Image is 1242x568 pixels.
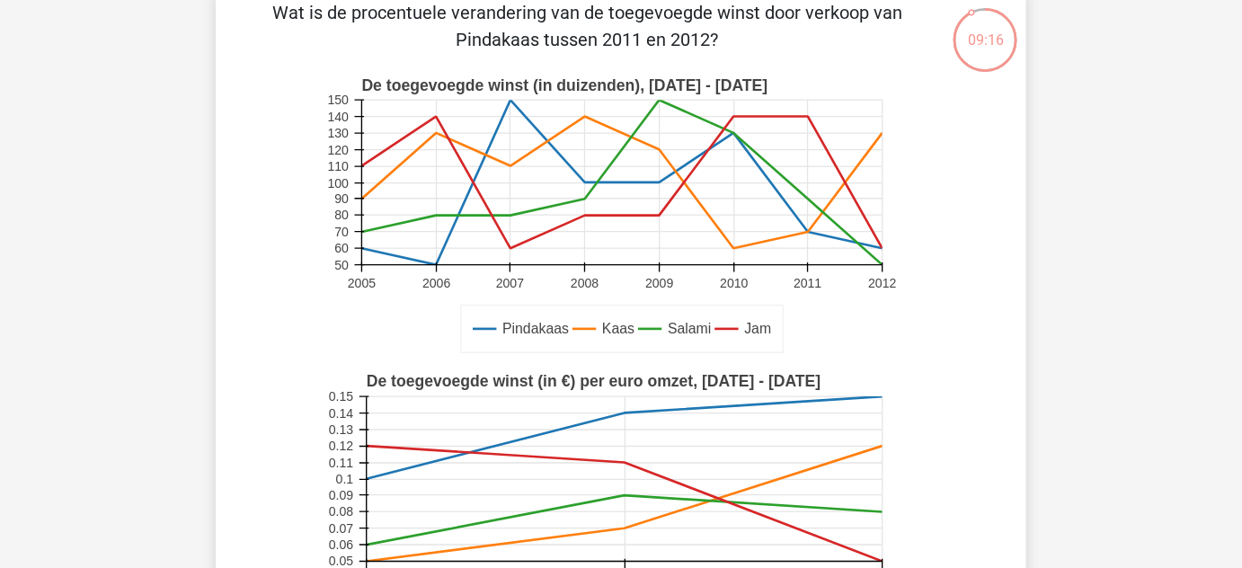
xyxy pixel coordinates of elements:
text: 0.11 [329,456,354,470]
text: 100 [328,176,350,191]
text: 2005 [348,276,376,290]
text: 2006 [422,276,450,290]
text: 2010 [720,276,748,290]
text: Salami [668,322,711,337]
div: 09:16 [952,6,1019,51]
text: 70 [334,225,349,239]
text: De toegevoegde winst (in duizenden), [DATE] - [DATE] [362,76,768,94]
text: 60 [334,241,349,255]
text: 0.15 [329,389,354,404]
text: 2007 [496,276,524,290]
text: 2011 [794,276,821,290]
text: 140 [328,110,350,124]
text: 90 [334,191,349,206]
text: 130 [328,126,350,140]
text: De toegevoegde winst (in €) per euro omzet, [DATE] - [DATE] [367,373,821,391]
text: Jam [745,322,772,337]
text: 2008 [571,276,599,290]
text: Kaas [602,322,634,337]
text: 0.13 [329,422,354,437]
text: 0.09 [329,488,354,502]
text: 0.06 [329,537,354,552]
text: 0.08 [329,505,354,519]
text: 0.1 [336,473,354,487]
text: 80 [334,209,349,223]
text: 0.07 [329,521,354,536]
text: 2012 [868,276,896,290]
text: 2009 [645,276,673,290]
text: 50 [334,258,349,272]
text: 0.14 [329,406,354,421]
text: 150 [328,93,350,107]
text: 110 [328,159,350,173]
text: 0.12 [329,439,354,454]
text: 120 [328,143,350,157]
text: Pindakaas [502,322,569,337]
